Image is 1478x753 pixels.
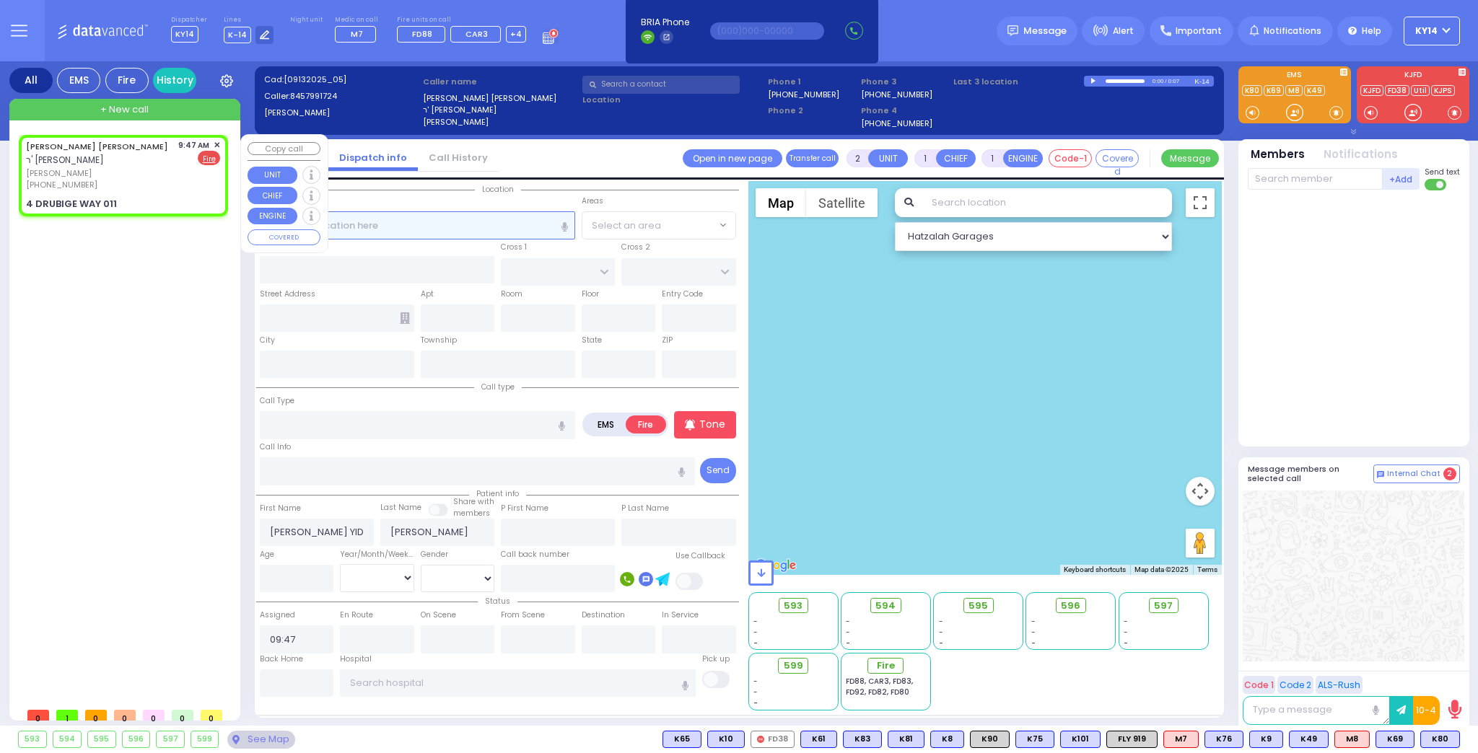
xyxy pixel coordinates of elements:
[751,731,795,748] div: FD38
[26,141,168,152] a: [PERSON_NAME] [PERSON_NAME]
[26,167,173,180] span: [PERSON_NAME]
[1249,731,1283,748] div: K9
[922,188,1172,217] input: Search location
[1113,25,1134,38] span: Alert
[707,731,745,748] div: K10
[707,731,745,748] div: BLS
[264,74,419,86] label: Cad:
[56,710,78,721] span: 1
[1285,85,1303,96] a: M8
[1163,731,1199,748] div: M7
[340,653,372,665] label: Hospital
[843,731,882,748] div: K83
[582,609,625,621] label: Destination
[351,28,363,40] span: M7
[1248,464,1373,483] h5: Message members on selected call
[421,289,434,300] label: Apt
[1420,731,1460,748] div: BLS
[800,731,837,748] div: K61
[1238,71,1351,82] label: EMS
[123,731,150,747] div: 596
[1316,676,1363,694] button: ALS-Rush
[768,89,839,100] label: [PHONE_NUMBER]
[397,16,526,25] label: Fire units on call
[1425,167,1460,177] span: Send text
[1124,638,1128,648] span: -
[753,697,758,708] span: -
[1334,731,1370,748] div: M8
[846,627,850,638] span: -
[877,659,895,673] span: Fire
[1124,627,1128,638] span: -
[227,731,295,749] div: See map
[423,76,577,88] label: Caller name
[930,731,964,748] div: BLS
[19,731,46,747] div: 593
[1420,731,1460,748] div: K80
[1204,731,1243,748] div: BLS
[641,16,689,29] span: BRIA Phone
[57,22,153,40] img: Logo
[114,710,136,721] span: 0
[582,195,603,207] label: Areas
[248,229,320,245] button: COVERED
[501,503,548,514] label: P First Name
[26,197,117,211] div: 4 DRUBIGE WAY 011
[105,68,149,93] div: Fire
[582,94,764,106] label: Location
[100,102,149,117] span: + New call
[475,184,521,195] span: Location
[582,335,602,346] label: State
[27,710,49,721] span: 0
[143,710,165,721] span: 0
[1411,85,1430,96] a: Util
[786,149,839,167] button: Transfer call
[1304,85,1325,96] a: K49
[1015,731,1054,748] div: BLS
[888,731,924,748] div: BLS
[1242,85,1262,96] a: K80
[157,731,184,747] div: 597
[423,104,577,116] label: ר' [PERSON_NAME]
[501,549,569,560] label: Call back number
[970,731,1010,748] div: K90
[412,28,432,40] span: FD88
[1061,599,1080,613] span: 596
[846,676,925,697] div: FD88, CAR3, FD83, FD92, FD82, FD80
[1163,731,1199,748] div: ALS
[800,731,837,748] div: BLS
[53,731,82,747] div: 594
[700,458,736,483] button: Send
[1387,469,1440,479] span: Internal Chat
[335,16,380,25] label: Medic on call
[1277,676,1313,694] button: Code 2
[57,68,100,93] div: EMS
[875,599,896,613] span: 594
[465,28,488,40] span: CAR3
[248,187,297,204] button: CHIEF
[1049,149,1092,167] button: Code-1
[1289,731,1329,748] div: BLS
[784,659,803,673] span: 599
[214,139,220,151] span: ✕
[264,90,419,102] label: Caller:
[662,289,703,300] label: Entry Code
[178,140,209,151] span: 9:47 AM
[968,599,988,613] span: 595
[260,211,575,239] input: Search location here
[1289,731,1329,748] div: K49
[1176,25,1222,38] span: Important
[284,74,346,85] span: [09132025_05]
[1357,71,1469,82] label: KJFD
[88,731,115,747] div: 595
[510,28,522,40] span: +4
[1415,25,1438,38] span: KY14
[846,638,850,648] span: -
[861,118,932,128] label: [PHONE_NUMBER]
[418,151,499,164] a: Call History
[9,68,53,93] div: All
[260,289,315,300] label: Street Address
[1154,599,1173,613] span: 597
[621,242,650,253] label: Cross 2
[171,16,207,25] label: Dispatcher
